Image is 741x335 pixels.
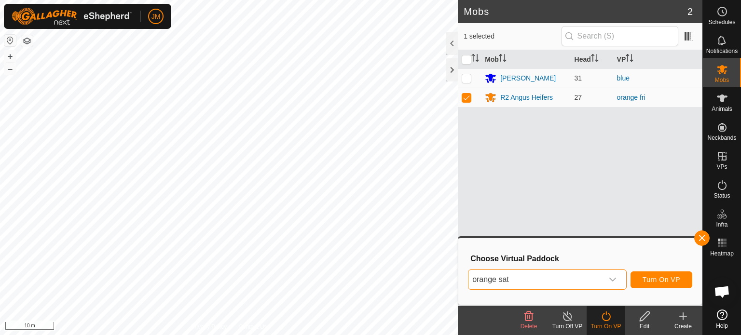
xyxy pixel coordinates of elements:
span: Schedules [708,19,735,25]
img: Gallagher Logo [12,8,132,25]
th: Mob [481,50,570,69]
a: orange fri [617,94,645,101]
span: Notifications [706,48,738,54]
button: Map Layers [21,35,33,47]
th: VP [613,50,702,69]
span: Neckbands [707,135,736,141]
span: 1 selected [464,31,561,41]
div: R2 Angus Heifers [500,93,553,103]
h2: Mobs [464,6,687,17]
p-sorticon: Activate to sort [499,55,507,63]
a: blue [617,74,630,82]
p-sorticon: Activate to sort [626,55,633,63]
button: + [4,51,16,62]
span: Status [714,193,730,199]
span: 2 [687,4,693,19]
div: Create [664,322,702,331]
h3: Choose Virtual Paddock [470,254,692,263]
div: Open chat [708,277,737,306]
button: Turn On VP [631,271,692,288]
a: Help [703,306,741,333]
button: Reset Map [4,35,16,46]
button: – [4,63,16,75]
div: [PERSON_NAME] [500,73,556,83]
span: Mobs [715,77,729,83]
span: 27 [575,94,582,101]
a: Contact Us [238,322,267,331]
a: Privacy Policy [191,322,227,331]
span: Delete [521,323,537,330]
span: Help [716,323,728,329]
span: orange sat [468,270,603,289]
div: Turn Off VP [548,322,587,331]
span: Animals [712,106,732,112]
p-sorticon: Activate to sort [591,55,599,63]
span: Heatmap [710,251,734,256]
span: 31 [575,74,582,82]
span: VPs [716,164,727,170]
div: Turn On VP [587,322,625,331]
span: Turn On VP [643,276,680,283]
div: Edit [625,322,664,331]
div: dropdown trigger [603,270,622,289]
span: Infra [716,222,727,228]
span: JM [151,12,161,22]
th: Head [571,50,613,69]
p-sorticon: Activate to sort [471,55,479,63]
input: Search (S) [562,26,678,46]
